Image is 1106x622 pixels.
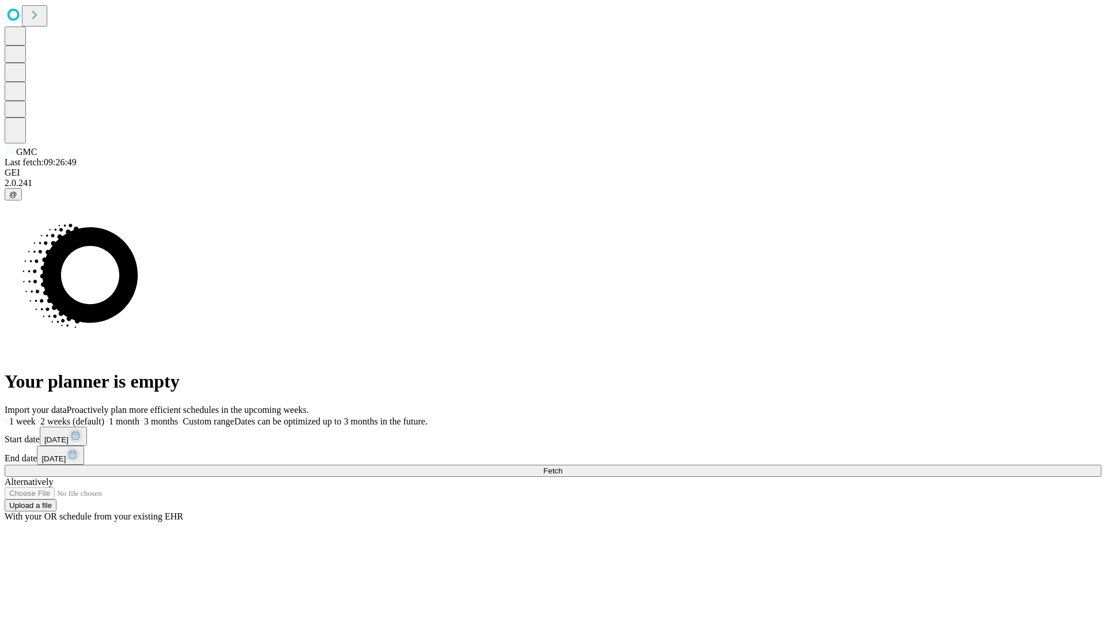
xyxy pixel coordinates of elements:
[41,454,66,463] span: [DATE]
[5,157,77,167] span: Last fetch: 09:26:49
[16,147,37,157] span: GMC
[5,511,183,521] span: With your OR schedule from your existing EHR
[44,435,69,444] span: [DATE]
[5,499,56,511] button: Upload a file
[37,446,84,465] button: [DATE]
[5,405,67,415] span: Import your data
[109,416,139,426] span: 1 month
[5,178,1101,188] div: 2.0.241
[9,416,36,426] span: 1 week
[234,416,427,426] span: Dates can be optimized up to 3 months in the future.
[5,465,1101,477] button: Fetch
[67,405,309,415] span: Proactively plan more efficient schedules in the upcoming weeks.
[5,188,22,200] button: @
[40,416,104,426] span: 2 weeks (default)
[144,416,178,426] span: 3 months
[9,190,17,199] span: @
[5,446,1101,465] div: End date
[40,427,87,446] button: [DATE]
[183,416,234,426] span: Custom range
[5,168,1101,178] div: GEI
[5,477,53,487] span: Alternatively
[543,466,562,475] span: Fetch
[5,427,1101,446] div: Start date
[5,371,1101,392] h1: Your planner is empty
